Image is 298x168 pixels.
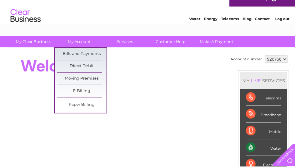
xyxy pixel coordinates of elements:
[242,73,290,90] div: MY SERVICES
[252,79,265,84] div: LIVE
[10,16,41,34] img: logo.png
[231,55,266,65] td: Account number
[248,124,284,141] div: Mobile
[194,37,244,48] a: Make A Payment
[55,37,105,48] a: My Account
[147,37,198,48] a: Customer Help
[57,100,108,112] a: Paper Billing
[57,86,108,98] a: E-Billing
[57,48,108,61] a: Bills and Payments
[9,37,59,48] a: My Clear Business
[248,141,284,158] div: Water
[183,3,225,11] a: 0333 014 3131
[248,90,284,107] div: Telecoms
[57,73,108,86] a: Moving Premises
[258,26,272,30] a: Contact
[191,26,203,30] a: Water
[223,26,241,30] a: Telecoms
[278,26,292,30] a: Log out
[248,107,284,124] div: Broadband
[57,61,108,73] a: Direct Debit
[6,3,293,30] div: Clear Business is a trading name of Verastar Limited (registered in [GEOGRAPHIC_DATA] No. 3667643...
[206,26,220,30] a: Energy
[101,37,151,48] a: Services
[245,26,254,30] a: Blog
